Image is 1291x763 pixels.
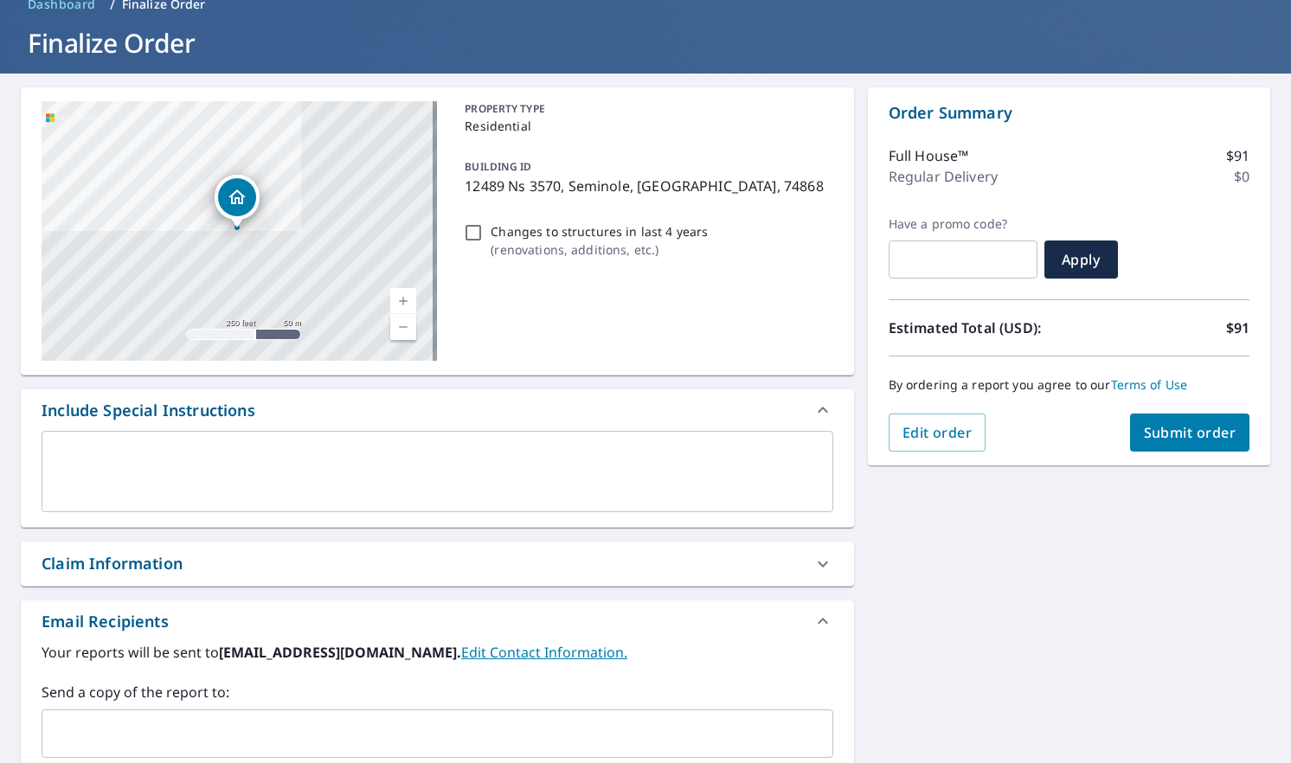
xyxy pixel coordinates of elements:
[42,682,833,702] label: Send a copy of the report to:
[215,175,260,228] div: Dropped pin, building 1, Residential property, 12489 Ns 3570 Seminole, OK 74868
[390,314,416,340] a: Current Level 17, Zoom Out
[465,176,825,196] p: 12489 Ns 3570, Seminole, [GEOGRAPHIC_DATA], 74868
[889,145,969,166] p: Full House™
[42,642,833,663] label: Your reports will be sent to
[465,101,825,117] p: PROPERTY TYPE
[889,101,1249,125] p: Order Summary
[889,377,1249,393] p: By ordering a report you agree to our
[1226,145,1249,166] p: $91
[889,317,1069,338] p: Estimated Total (USD):
[21,600,854,642] div: Email Recipients
[42,399,255,422] div: Include Special Instructions
[902,423,973,442] span: Edit order
[1234,166,1249,187] p: $0
[390,288,416,314] a: Current Level 17, Zoom In
[1111,376,1188,393] a: Terms of Use
[1144,423,1236,442] span: Submit order
[42,610,169,633] div: Email Recipients
[465,117,825,135] p: Residential
[21,25,1270,61] h1: Finalize Order
[1058,250,1104,269] span: Apply
[1226,317,1249,338] p: $91
[491,222,708,240] p: Changes to structures in last 4 years
[889,216,1037,232] label: Have a promo code?
[465,159,531,174] p: BUILDING ID
[1130,414,1250,452] button: Submit order
[21,542,854,586] div: Claim Information
[461,643,627,662] a: EditContactInfo
[219,643,461,662] b: [EMAIL_ADDRESS][DOMAIN_NAME].
[1044,240,1118,279] button: Apply
[21,389,854,431] div: Include Special Instructions
[42,552,183,575] div: Claim Information
[889,414,986,452] button: Edit order
[889,166,998,187] p: Regular Delivery
[491,240,708,259] p: ( renovations, additions, etc. )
